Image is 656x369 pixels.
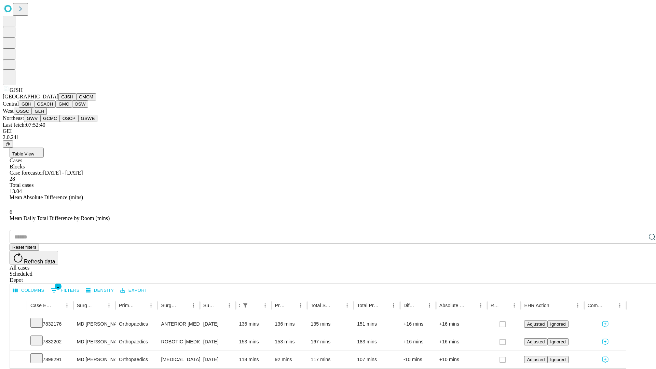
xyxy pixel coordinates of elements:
[10,148,44,158] button: Table View
[43,170,83,176] span: [DATE] - [DATE]
[62,301,72,310] button: Menu
[3,122,45,128] span: Last fetch: 07:52:40
[3,94,58,99] span: [GEOGRAPHIC_DATA]
[524,356,547,363] button: Adjusted
[203,303,214,308] div: Surgery Date
[11,285,46,296] button: Select columns
[179,301,189,310] button: Sort
[10,251,58,264] button: Refresh data
[3,134,653,140] div: 2.0.241
[357,333,397,351] div: 183 mins
[77,315,112,333] div: MD [PERSON_NAME] [PERSON_NAME]
[161,333,196,351] div: ROBOTIC [MEDICAL_DATA] KNEE TOTAL
[415,301,425,310] button: Sort
[189,301,198,310] button: Menu
[357,303,379,308] div: Total Predicted Duration
[95,301,104,310] button: Sort
[296,301,305,310] button: Menu
[77,303,94,308] div: Surgeon Name
[84,285,116,296] button: Density
[13,336,24,348] button: Expand
[404,333,433,351] div: +16 mins
[12,151,34,156] span: Table View
[49,285,81,296] button: Show filters
[161,303,178,308] div: Surgery Name
[3,101,19,107] span: Central
[10,188,22,194] span: 13.04
[239,315,268,333] div: 136 mins
[527,339,545,344] span: Adjusted
[275,315,304,333] div: 136 mins
[55,283,61,290] span: 1
[10,170,43,176] span: Case forecaster
[58,93,76,100] button: GJSH
[10,176,15,182] span: 28
[13,354,24,366] button: Expand
[30,315,70,333] div: 7832176
[30,333,70,351] div: 7832202
[524,320,547,328] button: Adjusted
[241,301,250,310] div: 1 active filter
[53,301,62,310] button: Sort
[524,303,549,308] div: EHR Action
[547,338,568,345] button: Ignored
[260,301,270,310] button: Menu
[425,301,434,310] button: Menu
[573,301,583,310] button: Menu
[547,320,568,328] button: Ignored
[10,209,12,215] span: 6
[24,115,40,122] button: GWV
[119,285,149,296] button: Export
[239,351,268,368] div: 118 mins
[275,303,286,308] div: Predicted In Room Duration
[404,351,433,368] div: -10 mins
[311,303,332,308] div: Total Scheduled Duration
[251,301,260,310] button: Sort
[379,301,389,310] button: Sort
[509,301,519,310] button: Menu
[275,351,304,368] div: 92 mins
[404,303,414,308] div: Difference
[404,315,433,333] div: +16 mins
[77,351,112,368] div: MD [PERSON_NAME] [PERSON_NAME]
[119,315,154,333] div: Orthopaedics
[60,115,78,122] button: OSCP
[275,333,304,351] div: 153 mins
[203,315,232,333] div: [DATE]
[119,351,154,368] div: Orthopaedics
[215,301,224,310] button: Sort
[72,100,88,108] button: OSW
[10,182,33,188] span: Total cases
[78,115,98,122] button: GSWB
[76,93,96,100] button: GMCM
[550,357,565,362] span: Ignored
[14,108,32,115] button: OSSC
[3,115,24,121] span: Northeast
[137,301,146,310] button: Sort
[333,301,342,310] button: Sort
[119,333,154,351] div: Orthopaedics
[30,303,52,308] div: Case Epic Id
[10,244,39,251] button: Reset filters
[104,301,114,310] button: Menu
[241,301,250,310] button: Show filters
[605,301,615,310] button: Sort
[527,322,545,327] span: Adjusted
[119,303,136,308] div: Primary Service
[34,100,56,108] button: GSACH
[161,351,196,368] div: [MEDICAL_DATA] MEDIAL AND LATERAL MENISCECTOMY
[286,301,296,310] button: Sort
[342,301,352,310] button: Menu
[491,303,500,308] div: Resolved in EHR
[146,301,156,310] button: Menu
[56,100,72,108] button: GMC
[550,339,565,344] span: Ignored
[311,315,350,333] div: 135 mins
[32,108,46,115] button: GLH
[439,351,484,368] div: +10 mins
[40,115,60,122] button: GCMC
[203,351,232,368] div: [DATE]
[476,301,486,310] button: Menu
[3,128,653,134] div: GEI
[203,333,232,351] div: [DATE]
